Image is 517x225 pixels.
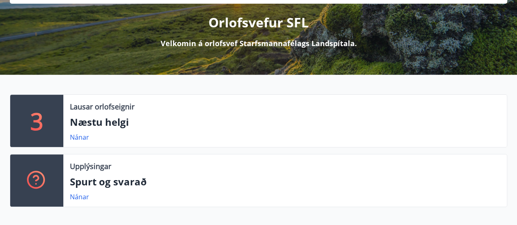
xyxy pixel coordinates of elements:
p: 3 [30,105,43,136]
a: Nánar [70,133,89,142]
p: Lausar orlofseignir [70,101,134,112]
p: Spurt og svarað [70,175,500,189]
p: Næstu helgi [70,115,500,129]
p: Upplýsingar [70,161,111,172]
p: Orlofsvefur SFL [208,13,309,31]
a: Nánar [70,192,89,201]
p: Velkomin á orlofsvef Starfsmannafélags Landspítala. [161,38,357,49]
